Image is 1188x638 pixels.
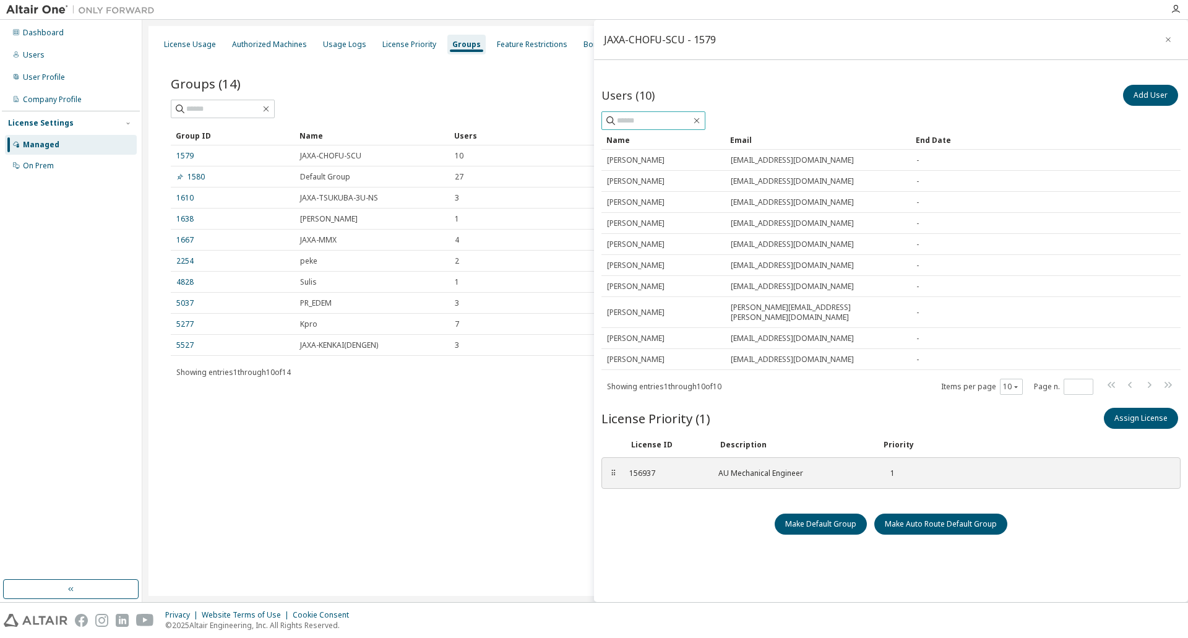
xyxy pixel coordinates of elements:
[455,319,459,329] span: 7
[916,282,919,291] span: -
[629,468,704,478] div: 156937
[300,172,350,182] span: Default Group
[293,610,356,620] div: Cookie Consent
[300,151,361,161] span: JAXA-CHOFU-SCU
[607,381,721,392] span: Showing entries 1 through 10 of 10
[323,40,366,50] div: Usage Logs
[176,256,194,266] a: 2254
[731,303,905,322] span: [PERSON_NAME][EMAIL_ADDRESS][PERSON_NAME][DOMAIN_NAME]
[731,261,854,270] span: [EMAIL_ADDRESS][DOMAIN_NAME]
[1104,408,1178,429] button: Assign License
[176,172,205,182] a: 1580
[607,334,665,343] span: [PERSON_NAME]
[1034,379,1093,395] span: Page n.
[607,261,665,270] span: [PERSON_NAME]
[23,161,54,171] div: On Prem
[718,468,867,478] div: AU Mechanical Engineer
[607,282,665,291] span: [PERSON_NAME]
[497,40,567,50] div: Feature Restrictions
[300,193,378,203] span: JAXA-TSUKUBA-3U-NS
[75,614,88,627] img: facebook.svg
[607,218,665,228] span: [PERSON_NAME]
[4,614,67,627] img: altair_logo.svg
[607,176,665,186] span: [PERSON_NAME]
[176,193,194,203] a: 1610
[731,197,854,207] span: [EMAIL_ADDRESS][DOMAIN_NAME]
[731,239,854,249] span: [EMAIL_ADDRESS][DOMAIN_NAME]
[731,176,854,186] span: [EMAIL_ADDRESS][DOMAIN_NAME]
[300,277,317,287] span: Sulis
[23,72,65,82] div: User Profile
[300,298,332,308] span: PR_EDEM
[455,151,463,161] span: 10
[116,614,129,627] img: linkedin.svg
[202,610,293,620] div: Website Terms of Use
[382,40,436,50] div: License Priority
[583,40,641,50] div: Borrow Settings
[300,214,358,224] span: [PERSON_NAME]
[731,282,854,291] span: [EMAIL_ADDRESS][DOMAIN_NAME]
[731,355,854,364] span: [EMAIL_ADDRESS][DOMAIN_NAME]
[176,319,194,329] a: 5277
[720,440,869,450] div: Description
[916,130,1146,150] div: End Date
[607,197,665,207] span: [PERSON_NAME]
[176,235,194,245] a: 1667
[171,75,241,92] span: Groups (14)
[455,256,459,266] span: 2
[606,130,720,150] div: Name
[916,176,919,186] span: -
[232,40,307,50] div: Authorized Machines
[601,410,710,427] span: License Priority (1)
[884,440,914,450] div: Priority
[454,126,1125,145] div: Users
[455,277,459,287] span: 1
[730,130,906,150] div: Email
[775,514,867,535] button: Make Default Group
[176,214,194,224] a: 1638
[165,620,356,631] p: © 2025 Altair Engineering, Inc. All Rights Reserved.
[916,155,919,165] span: -
[176,151,194,161] a: 1579
[299,126,444,145] div: Name
[731,218,854,228] span: [EMAIL_ADDRESS][DOMAIN_NAME]
[300,256,317,266] span: peke
[455,172,463,182] span: 27
[916,239,919,249] span: -
[8,118,74,128] div: License Settings
[23,50,45,60] div: Users
[176,126,290,145] div: Group ID
[916,355,919,364] span: -
[455,214,459,224] span: 1
[23,28,64,38] div: Dashboard
[176,340,194,350] a: 5527
[300,235,337,245] span: JAXA-MMX
[607,355,665,364] span: [PERSON_NAME]
[176,298,194,308] a: 5037
[455,193,459,203] span: 3
[136,614,154,627] img: youtube.svg
[23,140,59,150] div: Managed
[874,514,1007,535] button: Make Auto Route Default Group
[176,277,194,287] a: 4828
[916,334,919,343] span: -
[941,379,1023,395] span: Items per page
[95,614,108,627] img: instagram.svg
[23,95,82,105] div: Company Profile
[882,468,895,478] div: 1
[631,440,705,450] div: License ID
[6,4,161,16] img: Altair One
[601,88,655,103] span: Users (10)
[916,197,919,207] span: -
[176,367,291,377] span: Showing entries 1 through 10 of 14
[300,319,317,329] span: Kpro
[609,468,617,478] div: ⠿
[916,218,919,228] span: -
[455,340,459,350] span: 3
[164,40,216,50] div: License Usage
[165,610,202,620] div: Privacy
[604,35,716,45] div: JAXA-CHOFU-SCU - 1579
[916,308,919,317] span: -
[452,40,481,50] div: Groups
